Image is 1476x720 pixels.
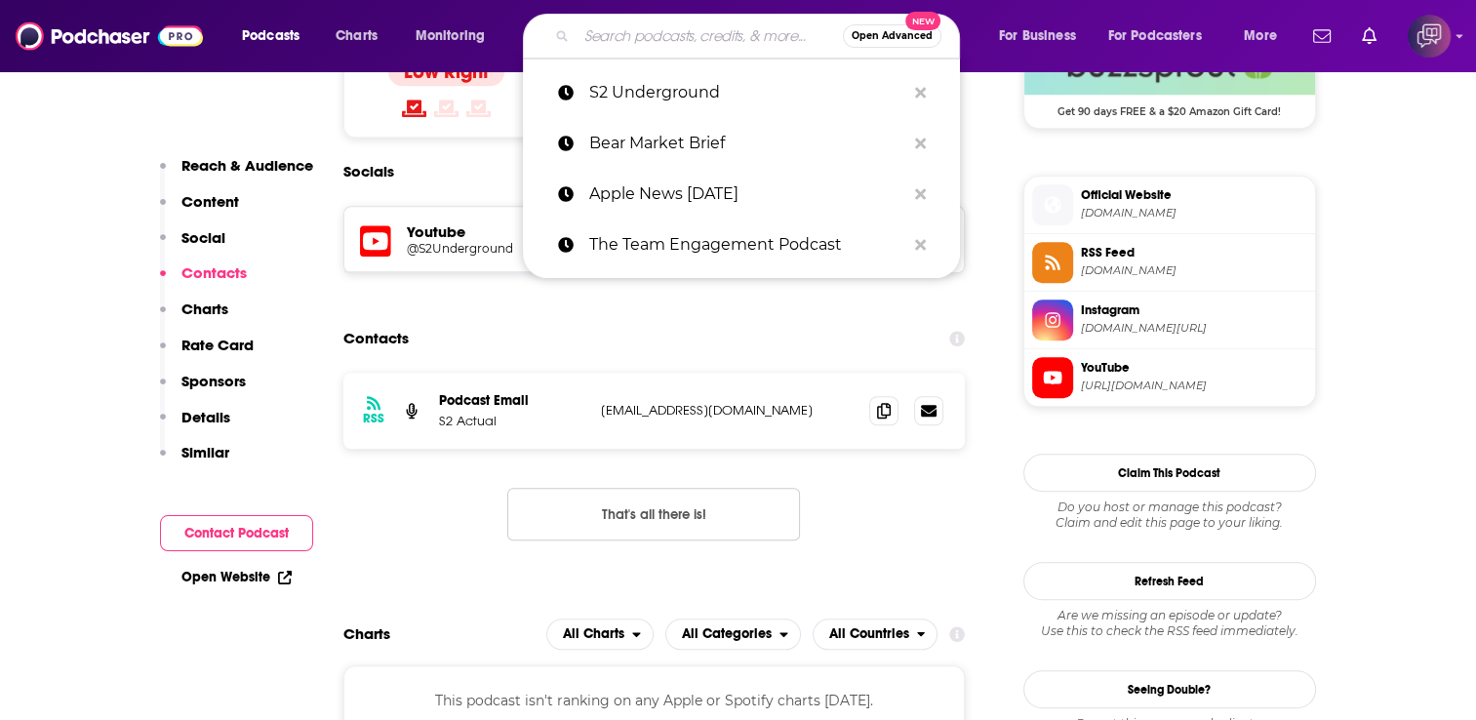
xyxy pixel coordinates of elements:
h3: RSS [363,411,384,426]
a: Instagram[DOMAIN_NAME][URL] [1032,300,1307,340]
button: Rate Card [160,336,254,372]
a: Show notifications dropdown [1354,20,1384,53]
p: Social [181,228,225,247]
button: open menu [1096,20,1230,52]
span: For Podcasters [1108,22,1202,50]
span: New [905,12,940,30]
span: For Business [999,22,1076,50]
span: s2underground.buzzsprout.com [1081,206,1307,220]
span: Logged in as corioliscompany [1408,15,1451,58]
h5: Youtube [407,222,568,241]
button: Refresh Feed [1023,562,1316,600]
div: Search podcasts, credits, & more... [541,14,978,59]
span: All Countries [829,627,909,641]
p: Podcast Email [439,392,585,409]
a: Buzzsprout Deal: Get 90 days FREE & a $20 Amazon Gift Card! [1024,36,1315,116]
p: [EMAIL_ADDRESS][DOMAIN_NAME] [601,402,855,419]
p: Charts [181,300,228,318]
p: Details [181,408,230,426]
a: Seeing Double? [1023,670,1316,708]
button: open menu [1230,20,1301,52]
button: Contact Podcast [160,515,313,551]
span: Open Advanced [852,31,933,41]
a: RSS Feed[DOMAIN_NAME] [1032,242,1307,283]
span: feeds.buzzsprout.com [1081,263,1307,278]
button: Open AdvancedNew [843,24,941,48]
h2: Categories [665,619,801,650]
h2: Countries [813,619,938,650]
p: Content [181,192,239,211]
span: instagram.com/s2_underground [1081,321,1307,336]
a: S2 Underground [523,67,960,118]
a: Official Website[DOMAIN_NAME] [1032,184,1307,225]
button: Sponsors [160,372,246,408]
span: Do you host or manage this podcast? [1023,500,1316,515]
input: Search podcasts, credits, & more... [577,20,843,52]
span: YouTube [1081,359,1307,377]
a: @S2Underground [407,241,568,256]
a: Open Website [181,569,292,585]
span: Official Website [1081,186,1307,204]
span: More [1244,22,1277,50]
button: Social [160,228,225,264]
h2: Contacts [343,320,409,357]
span: All Categories [682,627,772,641]
span: Get 90 days FREE & a $20 Amazon Gift Card! [1024,95,1315,118]
p: The Team Engagement Podcast [589,220,905,270]
img: Podchaser - Follow, Share and Rate Podcasts [16,18,203,55]
h2: Socials [343,153,394,190]
button: Contacts [160,263,247,300]
button: Show profile menu [1408,15,1451,58]
p: Sponsors [181,372,246,390]
button: Reach & Audience [160,156,313,192]
button: Content [160,192,239,228]
span: https://www.youtube.com/@S2Underground [1081,379,1307,393]
a: Apple News [DATE] [523,169,960,220]
div: Claim and edit this page to your liking. [1023,500,1316,531]
p: Reach & Audience [181,156,313,175]
p: S2 Underground [589,67,905,118]
button: open menu [546,619,654,650]
span: RSS Feed [1081,244,1307,261]
a: Show notifications dropdown [1305,20,1338,53]
h2: Platforms [546,619,654,650]
span: Charts [336,22,378,50]
p: Contacts [181,263,247,282]
a: Bear Market Brief [523,118,960,169]
p: Bear Market Brief [589,118,905,169]
div: Are we missing an episode or update? Use this to check the RSS feed immediately. [1023,608,1316,639]
a: YouTube[URL][DOMAIN_NAME] [1032,357,1307,398]
p: Similar [181,443,229,461]
img: User Profile [1408,15,1451,58]
p: Apple News Today [589,169,905,220]
button: open menu [985,20,1100,52]
button: open menu [402,20,510,52]
button: Details [160,408,230,444]
button: Charts [160,300,228,336]
button: open menu [813,619,938,650]
span: All Charts [563,627,624,641]
h2: Charts [343,624,390,643]
button: Nothing here. [507,488,800,540]
p: S2 Actual [439,413,585,429]
span: Monitoring [416,22,485,50]
button: Similar [160,443,229,479]
a: The Team Engagement Podcast [523,220,960,270]
button: Claim This Podcast [1023,454,1316,492]
button: open menu [665,619,801,650]
span: Podcasts [242,22,299,50]
span: Instagram [1081,301,1307,319]
a: Charts [323,20,389,52]
button: open menu [228,20,325,52]
p: Rate Card [181,336,254,354]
